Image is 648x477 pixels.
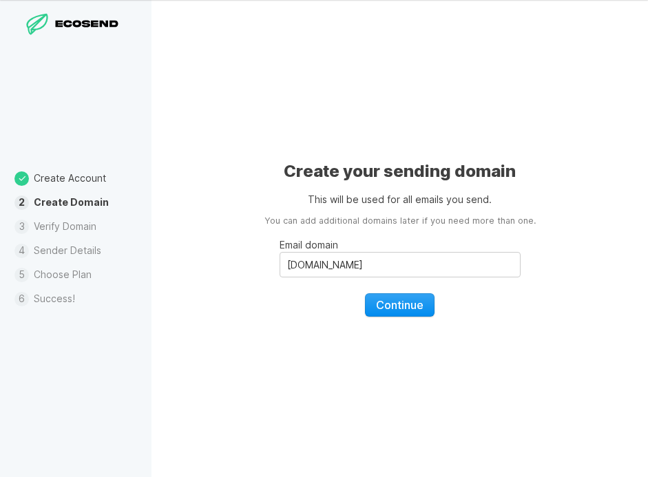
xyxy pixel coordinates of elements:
[284,160,516,182] h1: Create your sending domain
[365,293,435,317] button: Continue
[264,215,536,228] aside: You can add additional domains later if you need more than one.
[376,298,424,312] span: Continue
[308,192,492,206] p: This will be used for all emails you send.
[280,237,521,252] p: Email domain
[280,252,521,277] input: Email domain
